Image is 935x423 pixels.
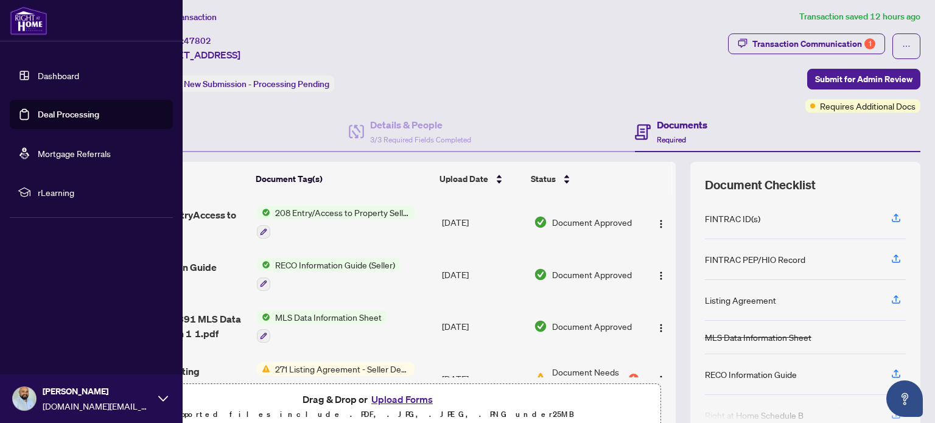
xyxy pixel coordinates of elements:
button: Status IconMLS Data Information Sheet [257,310,387,343]
span: 271 Listing Agreement - Seller Designated Representation Agreement Authority to Offer for Sale [270,362,415,376]
th: Status [526,162,640,196]
td: [DATE] [437,196,529,248]
a: Deal Processing [38,109,99,120]
div: 1 [864,38,875,49]
a: Dashboard [38,70,79,81]
button: Status Icon208 Entry/Access to Property Seller Acknowledgement [257,206,415,239]
span: [PERSON_NAME] [43,385,152,398]
img: Status Icon [257,258,270,271]
th: Upload Date [435,162,525,196]
p: Supported files include .PDF, .JPG, .JPEG, .PNG under 25 MB [86,407,653,422]
span: 47802 [184,35,211,46]
a: Mortgage Referrals [38,148,111,159]
span: Document Checklist [705,177,816,194]
img: Logo [656,271,666,281]
span: Document Needs Work [552,365,626,392]
button: Transaction Communication1 [728,33,885,54]
span: Drag & Drop or [303,391,436,407]
button: Logo [651,212,671,232]
span: rLearning [38,186,164,199]
span: 3/3 Required Fields Completed [370,135,471,144]
div: Transaction Communication [752,34,875,54]
img: Document Status [534,268,547,281]
span: 208 Entry/Access to Property Seller Acknowledgement [270,206,415,219]
div: Listing Agreement [705,293,776,307]
span: [STREET_ADDRESS] [151,47,240,62]
img: logo [10,6,47,35]
td: [DATE] [437,248,529,301]
span: [DOMAIN_NAME][EMAIL_ADDRESS][DOMAIN_NAME] [43,399,152,413]
span: View Transaction [152,12,217,23]
h4: Details & People [370,117,471,132]
div: MLS Data Information Sheet [705,330,811,344]
button: Status IconRECO Information Guide (Seller) [257,258,400,291]
button: Logo [651,265,671,284]
article: Transaction saved 12 hours ago [799,10,920,24]
div: FINTRAC ID(s) [705,212,760,225]
span: MLS Data Information Sheet [270,310,387,324]
div: Status: [151,75,334,92]
button: Open asap [886,380,923,417]
img: Document Status [534,215,547,229]
img: Profile Icon [13,387,36,410]
button: Upload Forms [368,391,436,407]
span: Requires Additional Docs [820,99,916,113]
img: Status Icon [257,310,270,324]
h4: Documents [657,117,707,132]
img: Status Icon [257,206,270,219]
button: Submit for Admin Review [807,69,920,89]
span: New Submission - Processing Pending [184,79,329,89]
div: RECO Information Guide [705,368,797,381]
span: Submit for Admin Review [815,69,912,89]
img: Status Icon [257,362,270,376]
button: Status Icon271 Listing Agreement - Seller Designated Representation Agreement Authority to Offer ... [257,362,415,395]
img: Document Status [534,372,547,385]
img: Logo [656,375,666,385]
img: Document Status [534,320,547,333]
div: 1 [629,374,639,383]
span: Required [657,135,686,144]
span: Document Approved [552,215,632,229]
button: Logo [651,369,671,388]
td: [DATE] [437,352,529,405]
td: [DATE] [437,301,529,353]
button: Logo [651,316,671,336]
span: ellipsis [902,42,911,51]
span: Document Approved [552,320,632,333]
div: FINTRAC PEP/HIO Record [705,253,805,266]
span: Document Approved [552,268,632,281]
img: Logo [656,219,666,229]
span: Status [531,172,556,186]
th: Document Tag(s) [251,162,435,196]
img: Logo [656,323,666,333]
span: Upload Date [439,172,488,186]
span: RECO Information Guide (Seller) [270,258,400,271]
